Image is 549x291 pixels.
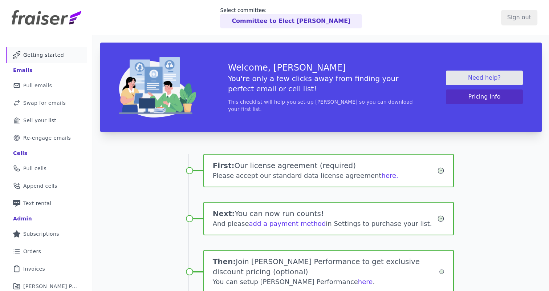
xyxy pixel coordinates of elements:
[249,220,326,227] a: add a payment method
[213,277,439,287] div: You can setup [PERSON_NAME] Performance .
[213,161,235,170] span: First:
[119,57,196,117] img: img
[213,171,438,181] div: Please accept our standard data license agreement
[13,215,32,222] div: Admin
[13,67,33,74] div: Emails
[446,89,523,104] button: Pricing info
[213,256,439,277] h1: Join [PERSON_NAME] Performance to get exclusive discount pricing (optional)
[23,283,78,290] span: [PERSON_NAME] Performance
[6,77,87,93] a: Pull emails
[232,17,350,25] p: Committee to Elect [PERSON_NAME]
[228,73,414,94] h5: You're only a few clicks away from finding your perfect email or cell list!
[6,226,87,242] a: Subscriptions
[23,265,45,272] span: Invoices
[228,98,414,113] p: This checklist will help you set-up [PERSON_NAME] so you can download your first list.
[6,130,87,146] a: Re-engage emails
[23,82,52,89] span: Pull emails
[23,99,66,107] span: Swap for emails
[6,261,87,277] a: Invoices
[213,160,438,171] h1: Our license agreement (required)
[6,112,87,128] a: Sell your list
[6,47,87,63] a: Getting started
[23,134,71,141] span: Re-engage emails
[220,7,362,14] p: Select committee:
[23,117,56,124] span: Sell your list
[446,71,523,85] a: Need help?
[23,200,52,207] span: Text rental
[23,230,59,238] span: Subscriptions
[6,195,87,211] a: Text rental
[358,278,373,286] a: here
[501,10,537,25] input: Sign out
[213,257,236,266] span: Then:
[213,209,235,218] span: Next:
[23,51,64,59] span: Getting started
[23,182,57,190] span: Append cells
[6,160,87,176] a: Pull cells
[220,7,362,28] a: Select committee: Committee to Elect [PERSON_NAME]
[13,150,27,157] div: Cells
[6,95,87,111] a: Swap for emails
[228,62,414,73] h3: Welcome, [PERSON_NAME]
[6,243,87,259] a: Orders
[23,165,46,172] span: Pull cells
[6,178,87,194] a: Append cells
[12,10,81,25] img: Fraiser Logo
[213,219,438,229] div: And please in Settings to purchase your list.
[23,248,41,255] span: Orders
[213,208,438,219] h1: You can now run counts!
